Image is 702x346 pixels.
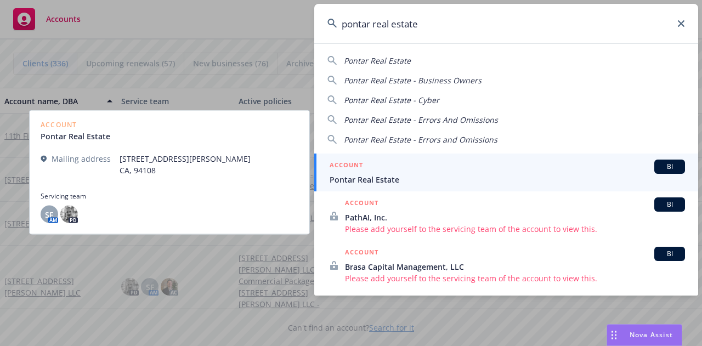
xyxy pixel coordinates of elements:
[314,191,698,241] a: ACCOUNTBIPathAI, Inc.Please add yourself to the servicing team of the account to view this.
[345,197,378,211] h5: ACCOUNT
[344,95,439,105] span: Pontar Real Estate - Cyber
[345,247,378,260] h5: ACCOUNT
[344,75,482,86] span: Pontar Real Estate - Business Owners
[345,223,685,235] span: Please add yourself to the servicing team of the account to view this.
[345,261,685,273] span: Brasa Capital Management, LLC
[607,324,682,346] button: Nova Assist
[314,241,698,290] a: ACCOUNTBIBrasa Capital Management, LLCPlease add yourself to the servicing team of the account to...
[659,162,681,172] span: BI
[630,330,673,339] span: Nova Assist
[607,325,621,345] div: Drag to move
[344,55,411,66] span: Pontar Real Estate
[314,4,698,43] input: Search...
[314,154,698,191] a: ACCOUNTBIPontar Real Estate
[344,115,498,125] span: Pontar Real Estate - Errors And Omissions
[344,134,497,145] span: Pontar Real Estate - Errors and Omissions
[659,200,681,209] span: BI
[330,174,685,185] span: Pontar Real Estate
[345,273,685,284] span: Please add yourself to the servicing team of the account to view this.
[659,249,681,259] span: BI
[345,212,685,223] span: PathAI, Inc.
[330,160,363,173] h5: ACCOUNT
